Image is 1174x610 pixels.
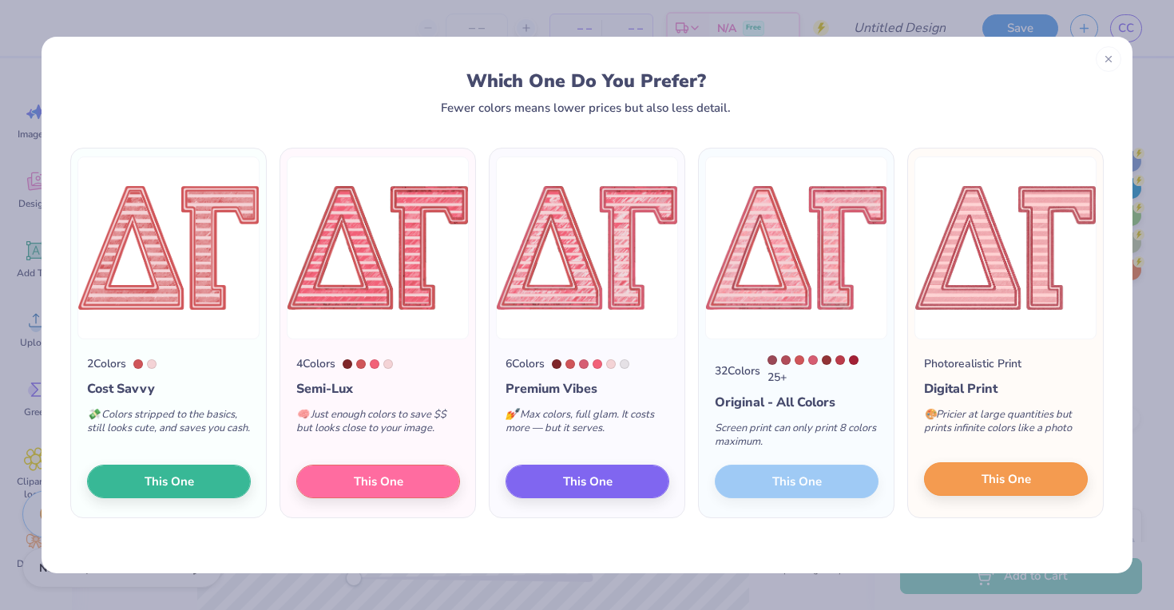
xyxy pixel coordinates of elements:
[87,355,126,372] div: 2 Colors
[87,407,100,422] span: 💸
[565,359,575,369] div: 7418 C
[924,355,1021,372] div: Photorealistic Print
[383,359,393,369] div: 698 C
[593,359,602,369] div: 709 C
[87,398,251,451] div: Colors stripped to the basics, still looks cute, and saves you cash.
[496,156,678,339] img: 6 color option
[506,407,518,422] span: 💅
[715,412,879,465] div: Screen print can only print 8 colors maximum.
[506,398,669,451] div: Max colors, full glam. It costs more — but it serves.
[77,156,260,339] img: 2 color option
[822,355,831,365] div: 492 C
[835,355,845,365] div: 703 C
[85,70,1088,92] div: Which One Do You Prefer?
[147,359,157,369] div: 698 C
[767,355,777,365] div: 696 C
[715,393,879,412] div: Original - All Colors
[579,359,589,369] div: 702 C
[924,398,1088,451] div: Pricier at large quantities but prints infinite colors like a photo
[133,359,143,369] div: 7418 C
[914,156,1097,339] img: Photorealistic preview
[924,407,937,422] span: 🎨
[296,379,460,398] div: Semi-Lux
[296,355,335,372] div: 4 Colors
[296,407,309,422] span: 🧠
[705,156,887,339] img: 32 color option
[87,379,251,398] div: Cost Savvy
[982,470,1031,489] span: This One
[87,465,251,498] button: This One
[808,355,818,365] div: 702 C
[552,359,561,369] div: 1815 C
[715,362,760,379] div: 32 Colors
[620,359,629,369] div: 663 C
[296,465,460,498] button: This One
[356,359,366,369] div: 7418 C
[767,355,879,386] div: 25 +
[606,359,616,369] div: 698 C
[849,355,859,365] div: 201 C
[506,355,545,372] div: 6 Colors
[506,379,669,398] div: Premium Vibes
[563,473,613,491] span: This One
[924,462,1088,496] button: This One
[441,101,731,114] div: Fewer colors means lower prices but also less detail.
[781,355,791,365] div: 7419 C
[343,359,352,369] div: 1815 C
[795,355,804,365] div: 7418 C
[287,156,469,339] img: 4 color option
[506,465,669,498] button: This One
[296,398,460,451] div: Just enough colors to save $$ but looks close to your image.
[370,359,379,369] div: 709 C
[354,473,403,491] span: This One
[924,379,1088,398] div: Digital Print
[145,473,194,491] span: This One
